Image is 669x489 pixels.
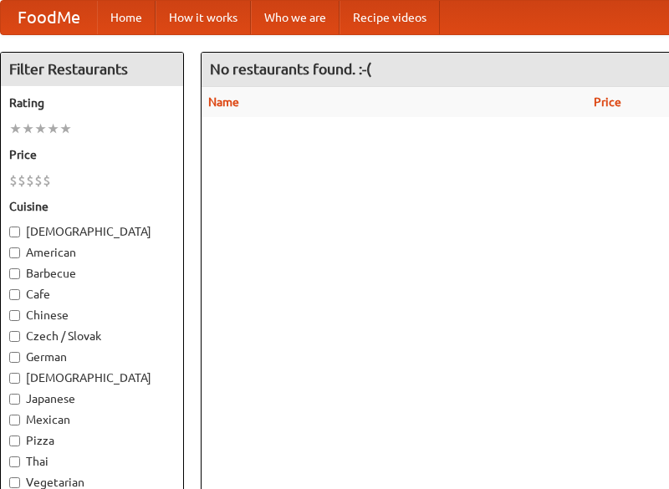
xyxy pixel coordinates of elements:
a: How it works [156,1,251,34]
input: Barbecue [9,268,20,279]
li: $ [43,171,51,190]
label: Japanese [9,390,175,407]
label: [DEMOGRAPHIC_DATA] [9,223,175,240]
input: Vegetarian [9,477,20,488]
li: ★ [47,120,59,138]
h5: Rating [9,94,175,111]
input: American [9,247,20,258]
input: Pizza [9,436,20,446]
li: $ [18,171,26,190]
label: Chinese [9,307,175,323]
li: ★ [22,120,34,138]
h5: Price [9,146,175,163]
input: Mexican [9,415,20,425]
label: Barbecue [9,265,175,282]
label: German [9,349,175,365]
a: Who we are [251,1,340,34]
input: German [9,352,20,363]
li: $ [26,171,34,190]
input: [DEMOGRAPHIC_DATA] [9,227,20,237]
li: ★ [59,120,72,138]
label: Cafe [9,286,175,303]
input: Czech / Slovak [9,331,20,342]
a: FoodMe [1,1,97,34]
label: Czech / Slovak [9,328,175,344]
label: American [9,244,175,261]
a: Price [594,95,621,109]
li: ★ [34,120,47,138]
h4: Filter Restaurants [1,53,183,86]
label: Pizza [9,432,175,449]
input: [DEMOGRAPHIC_DATA] [9,373,20,384]
li: $ [34,171,43,190]
a: Name [208,95,239,109]
h5: Cuisine [9,198,175,215]
li: $ [9,171,18,190]
input: Chinese [9,310,20,321]
input: Thai [9,456,20,467]
a: Home [97,1,156,34]
input: Japanese [9,394,20,405]
label: Mexican [9,411,175,428]
label: [DEMOGRAPHIC_DATA] [9,369,175,386]
input: Cafe [9,289,20,300]
ng-pluralize: No restaurants found. :-( [210,61,371,77]
label: Thai [9,453,175,470]
a: Recipe videos [340,1,440,34]
li: ★ [9,120,22,138]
